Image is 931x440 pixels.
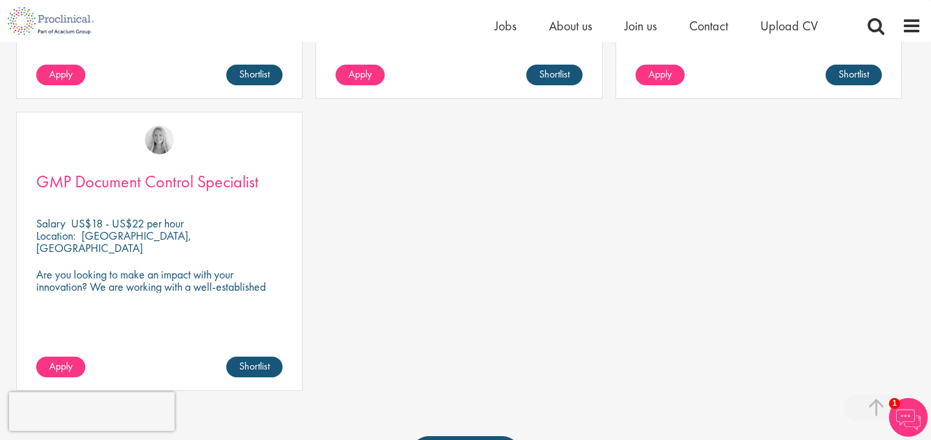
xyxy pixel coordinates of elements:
p: Are you looking to make an impact with your innovation? We are working with a well-established ph... [36,268,283,317]
img: Shannon Briggs [145,125,174,154]
span: GMP Document Control Specialist [36,171,259,193]
span: Apply [348,67,372,81]
span: Apply [49,359,72,373]
a: About us [549,17,592,34]
p: US$18 - US$22 per hour [71,216,184,231]
iframe: reCAPTCHA [9,392,175,431]
a: Join us [625,17,657,34]
img: Chatbot [889,398,928,437]
p: [GEOGRAPHIC_DATA], [GEOGRAPHIC_DATA] [36,228,191,255]
a: Contact [689,17,728,34]
a: Apply [36,357,85,377]
a: Apply [636,65,685,85]
a: GMP Document Control Specialist [36,174,283,190]
span: 1 [889,398,900,409]
span: Salary [36,216,65,231]
span: Location: [36,228,76,243]
span: Apply [49,67,72,81]
a: Shortlist [826,65,882,85]
a: Upload CV [760,17,818,34]
a: Apply [336,65,385,85]
a: Shortlist [526,65,583,85]
span: Apply [648,67,672,81]
a: Shortlist [226,357,283,377]
a: Jobs [495,17,517,34]
a: Shortlist [226,65,283,85]
a: Apply [36,65,85,85]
